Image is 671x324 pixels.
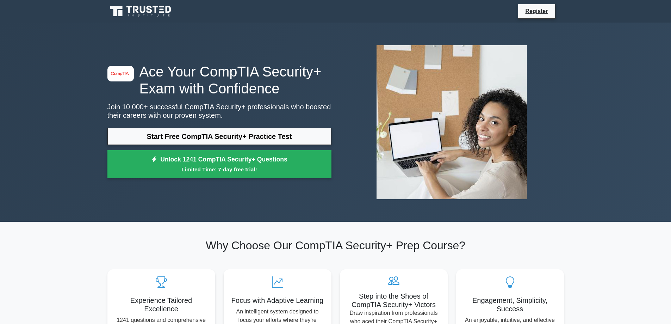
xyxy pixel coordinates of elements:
a: Register [521,7,552,16]
small: Limited Time: 7-day free trial! [116,165,323,173]
h1: Ace Your CompTIA Security+ Exam with Confidence [107,63,331,97]
h5: Engagement, Simplicity, Success [462,296,558,313]
p: Join 10,000+ successful CompTIA Security+ professionals who boosted their careers with our proven... [107,103,331,120]
h2: Why Choose Our CompTIA Security+ Prep Course? [107,239,564,252]
a: Start Free CompTIA Security+ Practice Test [107,128,331,145]
h5: Experience Tailored Excellence [113,296,210,313]
a: Unlock 1241 CompTIA Security+ QuestionsLimited Time: 7-day free trial! [107,150,331,178]
h5: Focus with Adaptive Learning [229,296,326,305]
h5: Step into the Shoes of CompTIA Security+ Victors [346,292,442,309]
